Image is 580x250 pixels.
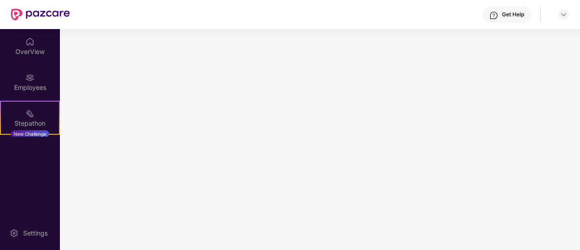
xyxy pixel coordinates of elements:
[502,11,524,18] div: Get Help
[25,109,34,118] img: svg+xml;base64,PHN2ZyB4bWxucz0iaHR0cDovL3d3dy53My5vcmcvMjAwMC9zdmciIHdpZHRoPSIyMSIgaGVpZ2h0PSIyMC...
[20,229,50,238] div: Settings
[10,229,19,238] img: svg+xml;base64,PHN2ZyBpZD0iU2V0dGluZy0yMHgyMCIgeG1sbnM9Imh0dHA6Ly93d3cudzMub3JnLzIwMDAvc3ZnIiB3aW...
[560,11,567,18] img: svg+xml;base64,PHN2ZyBpZD0iRHJvcGRvd24tMzJ4MzIiIHhtbG5zPSJodHRwOi8vd3d3LnczLm9yZy8yMDAwL3N2ZyIgd2...
[1,119,59,128] div: Stepathon
[11,130,49,137] div: New Challenge
[11,9,70,20] img: New Pazcare Logo
[25,37,34,46] img: svg+xml;base64,PHN2ZyBpZD0iSG9tZSIgeG1sbnM9Imh0dHA6Ly93d3cudzMub3JnLzIwMDAvc3ZnIiB3aWR0aD0iMjAiIG...
[489,11,498,20] img: svg+xml;base64,PHN2ZyBpZD0iSGVscC0zMngzMiIgeG1sbnM9Imh0dHA6Ly93d3cudzMub3JnLzIwMDAvc3ZnIiB3aWR0aD...
[25,73,34,82] img: svg+xml;base64,PHN2ZyBpZD0iRW1wbG95ZWVzIiB4bWxucz0iaHR0cDovL3d3dy53My5vcmcvMjAwMC9zdmciIHdpZHRoPS...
